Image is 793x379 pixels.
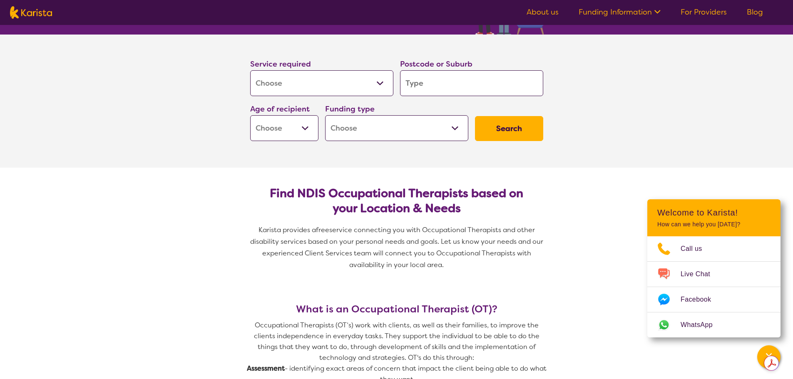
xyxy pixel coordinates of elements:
[257,186,537,216] h2: Find NDIS Occupational Therapists based on your Location & Needs
[681,319,723,331] span: WhatsApp
[247,320,547,363] p: Occupational Therapists (OT’s) work with clients, as well as their families, to improve the clien...
[400,59,472,69] label: Postcode or Suburb
[259,225,316,234] span: Karista provides a
[247,364,285,373] strong: Assessment
[757,345,781,369] button: Channel Menu
[250,59,311,69] label: Service required
[250,225,545,269] span: service connecting you with Occupational Therapists and other disability services based on your p...
[527,7,559,17] a: About us
[400,70,543,96] input: Type
[681,293,721,306] span: Facebook
[647,199,781,337] div: Channel Menu
[475,116,543,141] button: Search
[657,221,771,228] p: How can we help you [DATE]?
[681,243,712,255] span: Call us
[681,7,727,17] a: For Providers
[647,312,781,337] a: Web link opens in a new tab.
[579,7,661,17] a: Funding Information
[316,225,329,234] span: free
[657,208,771,218] h2: Welcome to Karista!
[325,104,375,114] label: Funding type
[247,303,547,315] h3: What is an Occupational Therapist (OT)?
[647,236,781,337] ul: Choose channel
[250,104,310,114] label: Age of recipient
[10,6,52,19] img: Karista logo
[681,268,720,280] span: Live Chat
[747,7,763,17] a: Blog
